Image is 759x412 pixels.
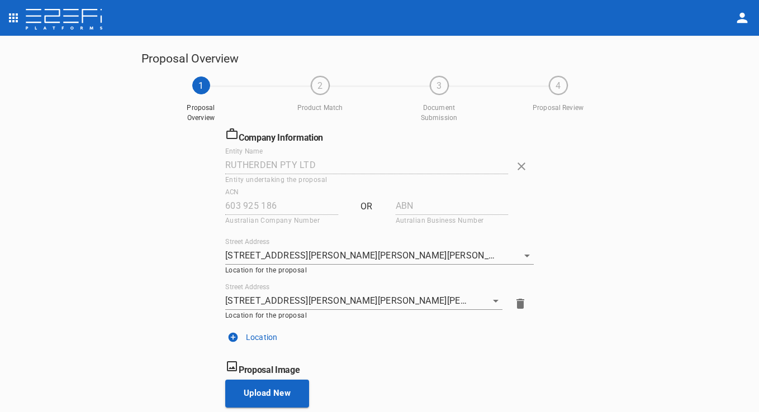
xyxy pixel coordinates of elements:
[396,217,509,224] p: Autralian Business Number
[246,332,277,343] p: Location
[225,176,508,184] p: Entity undertaking the proposal
[225,282,270,291] label: Street Address
[347,200,387,213] p: OR
[488,293,504,309] button: Open
[225,237,270,246] label: Street Address
[225,266,534,274] p: Location for the proposal
[225,187,239,197] label: ACN
[141,49,618,68] h5: Proposal Overview
[173,103,229,122] span: Proposal Overview
[225,328,534,346] button: Location
[292,103,348,113] span: Product Match
[519,248,535,264] button: Open
[530,103,586,113] span: Proposal Review
[225,312,502,319] p: Location for the proposal
[225,146,263,156] label: Entity Name
[225,127,534,143] h6: Company Information
[225,360,534,375] h6: Proposal Image
[411,103,467,122] span: Document Submission
[225,380,309,408] button: Upload New
[225,217,338,224] p: Australian Company Number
